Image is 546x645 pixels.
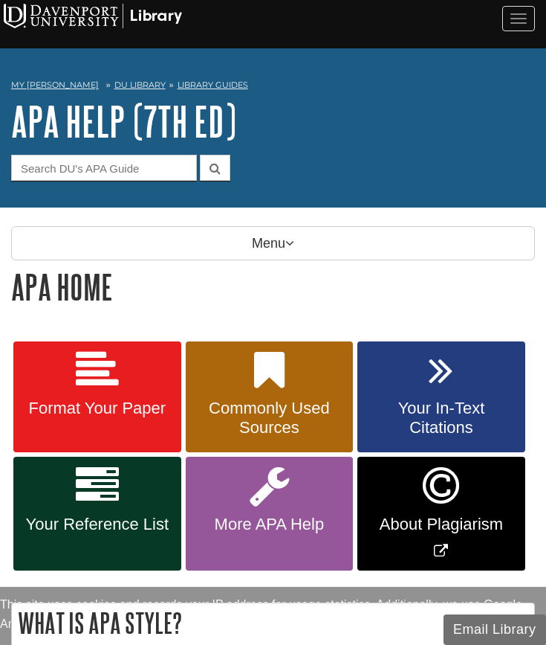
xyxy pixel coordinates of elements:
[357,457,525,571] a: Link opens in new window
[11,155,197,181] input: Search DU's APA Guide
[368,399,514,437] span: Your In-Text Citations
[12,603,534,643] h2: What is APA Style?
[178,80,248,90] a: Library Guides
[25,515,170,534] span: Your Reference List
[13,341,181,453] a: Format Your Paper
[11,226,535,260] p: Menu
[13,457,181,571] a: Your Reference List
[114,80,166,90] a: DU Library
[357,341,525,453] a: Your In-Text Citations
[368,515,514,534] span: About Plagiarism
[4,4,182,28] img: Davenport University Logo
[11,268,535,306] h1: APA Home
[186,457,354,571] a: More APA Help
[11,98,236,144] a: APA Help (7th Ed)
[197,399,342,437] span: Commonly Used Sources
[11,79,99,92] a: My [PERSON_NAME]
[186,341,354,453] a: Commonly Used Sources
[25,399,170,418] span: Format Your Paper
[197,515,342,534] span: More APA Help
[443,614,546,645] button: Email Library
